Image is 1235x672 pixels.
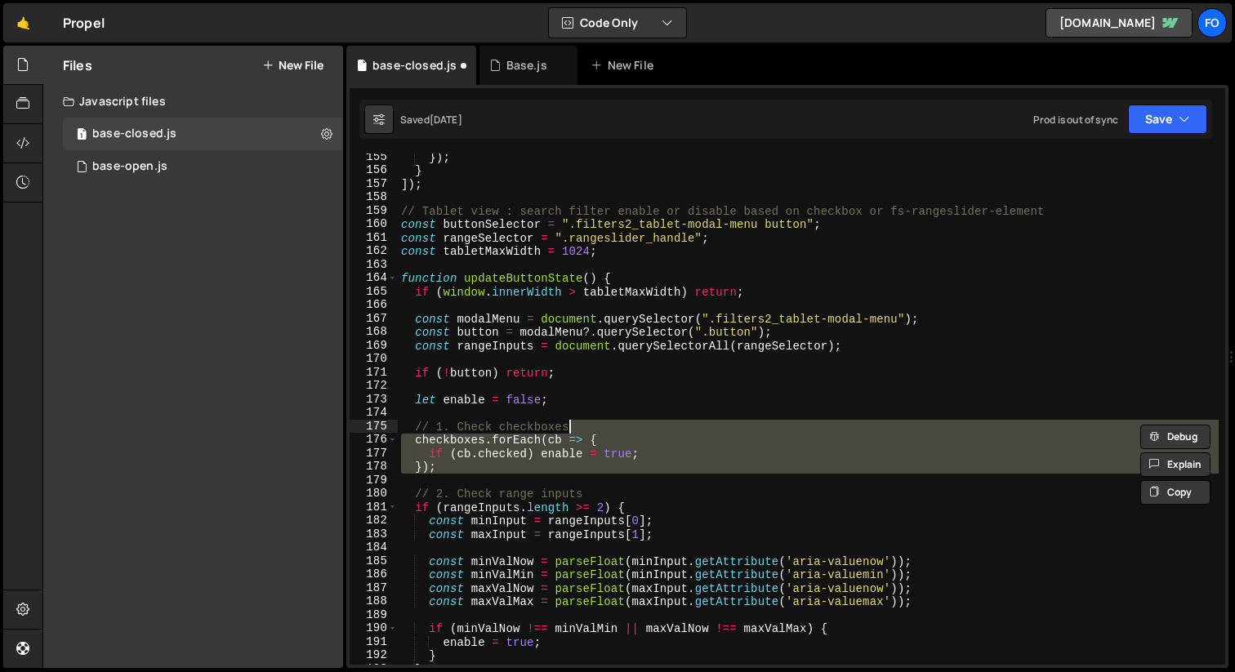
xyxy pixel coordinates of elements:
[3,3,43,42] a: 🤙
[350,621,398,635] div: 190
[372,57,457,73] div: base-closed.js
[350,163,398,177] div: 156
[92,159,167,174] div: base-open.js
[350,527,398,541] div: 183
[350,352,398,366] div: 170
[350,608,398,622] div: 189
[400,113,462,127] div: Saved
[350,217,398,231] div: 160
[350,581,398,595] div: 187
[350,554,398,568] div: 185
[350,433,398,447] div: 176
[350,150,398,164] div: 155
[350,635,398,649] div: 191
[63,118,343,150] div: 17111/47461.js
[350,204,398,218] div: 159
[262,59,323,72] button: New File
[350,231,398,245] div: 161
[350,271,398,285] div: 164
[350,541,398,554] div: 184
[350,447,398,461] div: 177
[43,85,343,118] div: Javascript files
[350,258,398,272] div: 163
[350,487,398,501] div: 180
[1197,8,1227,38] a: fo
[350,474,398,487] div: 179
[350,379,398,393] div: 172
[350,501,398,514] div: 181
[350,648,398,662] div: 192
[350,339,398,353] div: 169
[350,177,398,191] div: 157
[350,285,398,299] div: 165
[63,56,92,74] h2: Files
[1140,425,1210,449] button: Debug
[350,594,398,608] div: 188
[350,460,398,474] div: 178
[77,129,87,142] span: 1
[350,393,398,407] div: 173
[350,406,398,420] div: 174
[63,13,105,33] div: Propel
[591,57,659,73] div: New File
[350,567,398,581] div: 186
[350,366,398,380] div: 171
[1140,452,1210,477] button: Explain
[63,150,343,183] div: 17111/47186.js
[350,514,398,527] div: 182
[549,8,686,38] button: Code Only
[1128,105,1207,134] button: Save
[350,244,398,258] div: 162
[350,190,398,204] div: 158
[350,325,398,339] div: 168
[1033,113,1118,127] div: Prod is out of sync
[350,312,398,326] div: 167
[92,127,176,141] div: base-closed.js
[1140,480,1210,505] button: Copy
[1046,8,1193,38] a: [DOMAIN_NAME]
[350,298,398,312] div: 166
[506,57,547,73] div: Base.js
[350,420,398,434] div: 175
[430,113,462,127] div: [DATE]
